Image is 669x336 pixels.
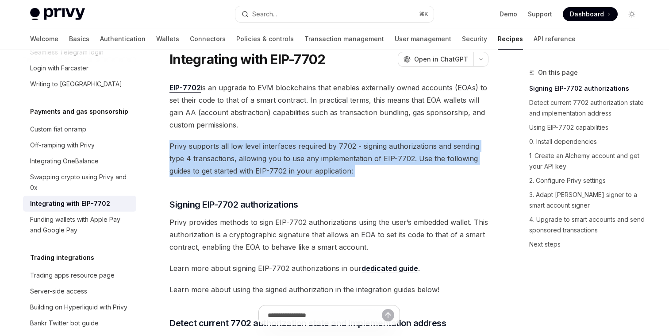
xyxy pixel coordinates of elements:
div: Funding wallets with Apple Pay and Google Pay [30,214,131,236]
a: Authentication [100,28,146,50]
a: Basics [69,28,89,50]
span: Open in ChatGPT [414,55,468,64]
a: Security [462,28,487,50]
a: Signing EIP-7702 authorizations [529,81,646,96]
h5: Trading integrations [30,252,94,263]
a: Transaction management [304,28,384,50]
div: Server-side access [30,286,87,297]
a: API reference [534,28,576,50]
a: Login with Farcaster [23,60,136,76]
a: Using EIP-7702 capabilities [529,120,646,135]
a: dedicated guide [361,264,418,273]
div: Search... [252,9,277,19]
div: Integrating OneBalance [30,156,99,166]
a: Policies & controls [236,28,294,50]
a: Integrating OneBalance [23,153,136,169]
a: Integrating with EIP-7702 [23,196,136,212]
span: Dashboard [570,10,604,19]
img: light logo [30,8,85,20]
a: Welcome [30,28,58,50]
a: Next steps [529,237,646,251]
a: User management [395,28,451,50]
div: Off-ramping with Privy [30,140,95,151]
a: Wallets [156,28,179,50]
a: EIP-7702 [169,83,201,93]
h1: Integrating with EIP-7702 [169,51,325,67]
a: Funding wallets with Apple Pay and Google Pay [23,212,136,238]
a: Off-ramping with Privy [23,137,136,153]
a: 2. Configure Privy settings [529,174,646,188]
span: On this page [538,67,578,78]
button: Open in ChatGPT [398,52,473,67]
div: Building on Hyperliquid with Privy [30,302,127,313]
a: Writing to [GEOGRAPHIC_DATA] [23,76,136,92]
a: Swapping crypto using Privy and 0x [23,169,136,196]
button: Search...⌘K [235,6,434,22]
a: Recipes [498,28,523,50]
a: Building on Hyperliquid with Privy [23,299,136,315]
div: Integrating with EIP-7702 [30,198,110,209]
a: 1. Create an Alchemy account and get your API key [529,149,646,174]
span: Signing EIP-7702 authorizations [169,198,298,211]
a: Connectors [190,28,226,50]
div: Swapping crypto using Privy and 0x [30,172,131,193]
a: 4. Upgrade to smart accounts and send sponsored transactions [529,212,646,237]
button: Toggle dark mode [625,7,639,21]
span: ⌘ K [419,11,428,18]
a: Custom fiat onramp [23,121,136,137]
a: 0. Install dependencies [529,135,646,149]
span: Privy provides methods to sign EIP-7702 authorizations using the user’s embedded wallet. This aut... [169,216,488,253]
h5: Payments and gas sponsorship [30,106,128,117]
div: Custom fiat onramp [30,124,86,135]
div: Trading apps resource page [30,270,115,281]
div: Writing to [GEOGRAPHIC_DATA] [30,79,122,89]
a: Detect current 7702 authorization state and implementation address [529,96,646,120]
span: Privy supports all low level interfaces required by 7702 - signing authorizations and sending typ... [169,140,488,177]
a: Dashboard [563,7,618,21]
span: is an upgrade to EVM blockchains that enables externally owned accounts (EOAs) to set their code ... [169,81,488,131]
a: 3. Adapt [PERSON_NAME] signer to a smart account signer [529,188,646,212]
a: Trading apps resource page [23,267,136,283]
a: Bankr Twitter bot guide [23,315,136,331]
div: Bankr Twitter bot guide [30,318,99,328]
span: Learn more about using the signed authorization in the integration guides below! [169,283,488,296]
a: Demo [500,10,517,19]
a: Server-side access [23,283,136,299]
span: Learn more about signing EIP-7702 authorizations in our . [169,262,488,274]
a: Support [528,10,552,19]
button: Send message [382,309,394,321]
div: Login with Farcaster [30,63,88,73]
